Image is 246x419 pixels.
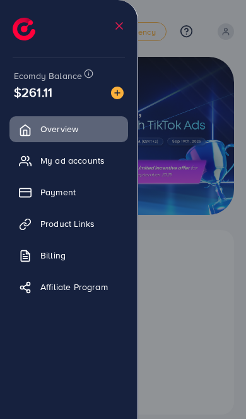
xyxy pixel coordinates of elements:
[40,186,76,198] span: Payment
[9,148,128,173] a: My ad accounts
[40,123,78,135] span: Overview
[192,362,237,410] iframe: Chat
[9,116,128,142] a: Overview
[40,249,66,262] span: Billing
[9,243,128,268] a: Billing
[13,18,35,40] img: logo
[9,179,128,205] a: Payment
[14,83,52,101] span: $261.11
[9,211,128,236] a: Product Links
[40,154,105,167] span: My ad accounts
[40,281,108,293] span: Affiliate Program
[9,274,128,300] a: Affiliate Program
[111,87,124,99] img: image
[40,217,95,230] span: Product Links
[14,70,82,82] span: Ecomdy Balance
